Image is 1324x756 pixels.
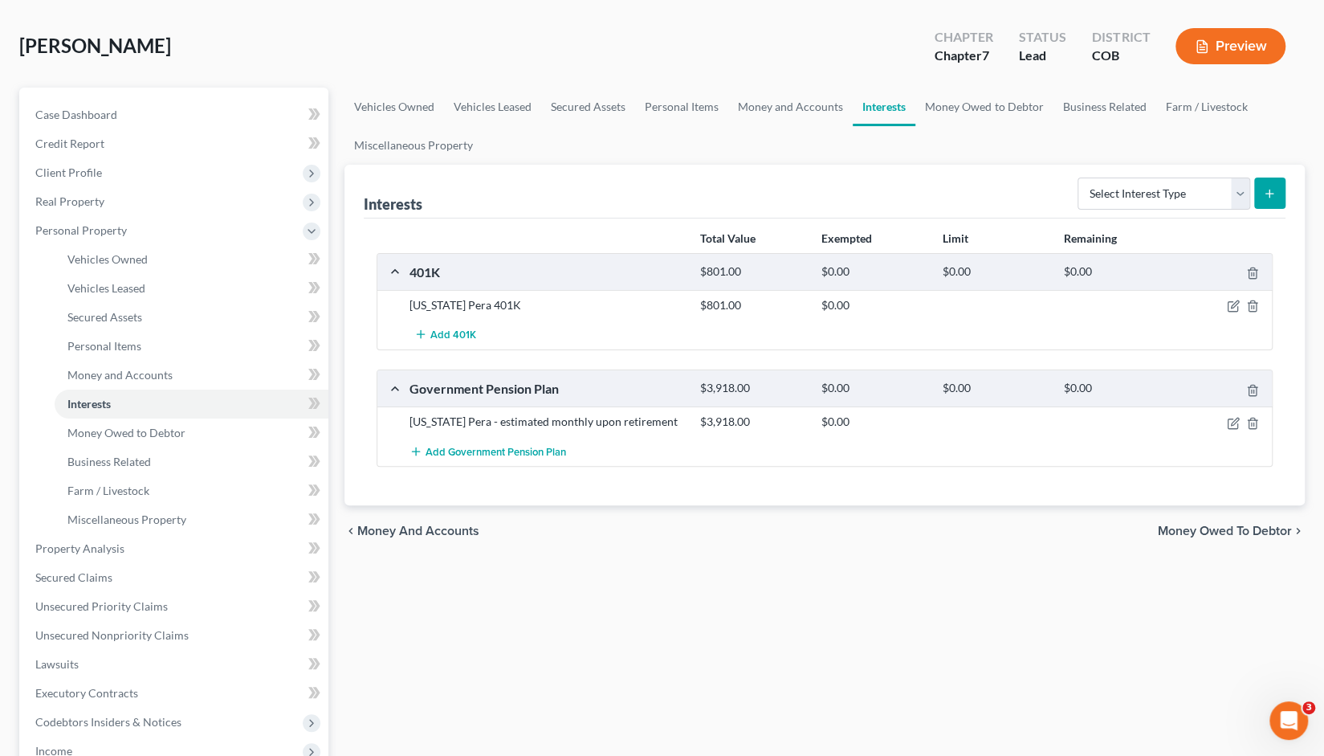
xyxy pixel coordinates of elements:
[943,231,968,245] strong: Limit
[55,361,328,390] a: Money and Accounts
[1302,701,1315,714] span: 3
[35,108,117,121] span: Case Dashboard
[728,88,853,126] a: Money and Accounts
[821,231,872,245] strong: Exempted
[55,332,328,361] a: Personal Items
[35,194,104,208] span: Real Property
[1158,525,1305,537] button: Money Owed to Debtor chevron_right
[67,281,145,295] span: Vehicles Leased
[22,679,328,708] a: Executory Contracts
[1175,28,1285,64] button: Preview
[401,414,692,430] div: [US_STATE] Pera - estimated monthly upon retirement
[35,223,127,237] span: Personal Property
[426,445,566,458] span: Add Government Pension Plan
[67,252,148,266] span: Vehicles Owned
[401,297,692,313] div: [US_STATE] Pera 401K
[22,563,328,592] a: Secured Claims
[55,303,328,332] a: Secured Assets
[1056,264,1177,280] div: $0.00
[813,381,935,396] div: $0.00
[67,513,186,526] span: Miscellaneous Property
[813,297,935,313] div: $0.00
[67,310,142,324] span: Secured Assets
[935,47,993,65] div: Chapter
[935,264,1056,280] div: $0.00
[692,297,813,313] div: $801.00
[55,390,328,419] a: Interests
[55,419,328,447] a: Money Owed to Debtor
[35,166,102,179] span: Client Profile
[344,525,479,537] button: chevron_left Money and Accounts
[1092,47,1150,65] div: COB
[67,426,185,439] span: Money Owed to Debtor
[22,534,328,563] a: Property Analysis
[409,436,566,466] button: Add Government Pension Plan
[22,592,328,621] a: Unsecured Priority Claims
[344,126,483,165] a: Miscellaneous Property
[35,599,168,613] span: Unsecured Priority Claims
[1019,28,1066,47] div: Status
[364,194,422,214] div: Interests
[1064,231,1117,245] strong: Remaining
[22,621,328,650] a: Unsecured Nonpriority Claims
[67,397,111,411] span: Interests
[344,525,357,537] i: chevron_left
[935,381,1056,396] div: $0.00
[409,320,480,349] button: Add 401K
[22,650,328,679] a: Lawsuits
[67,339,141,353] span: Personal Items
[67,368,173,382] span: Money and Accounts
[357,525,479,537] span: Money and Accounts
[1056,381,1177,396] div: $0.00
[55,476,328,505] a: Farm / Livestock
[19,34,171,57] span: [PERSON_NAME]
[635,88,728,126] a: Personal Items
[935,28,993,47] div: Chapter
[35,628,189,642] span: Unsecured Nonpriority Claims
[692,381,813,396] div: $3,918.00
[700,231,756,245] strong: Total Value
[55,245,328,274] a: Vehicles Owned
[982,47,989,63] span: 7
[853,88,915,126] a: Interests
[344,88,444,126] a: Vehicles Owned
[1019,47,1066,65] div: Lead
[35,137,104,150] span: Credit Report
[541,88,635,126] a: Secured Assets
[1053,88,1155,126] a: Business Related
[1292,525,1305,537] i: chevron_right
[444,88,541,126] a: Vehicles Leased
[430,329,476,341] span: Add 401K
[1158,525,1292,537] span: Money Owed to Debtor
[692,414,813,430] div: $3,918.00
[1269,701,1308,740] iframe: Intercom live chat
[1155,88,1257,126] a: Farm / Livestock
[55,274,328,303] a: Vehicles Leased
[55,447,328,476] a: Business Related
[22,100,328,129] a: Case Dashboard
[35,541,124,555] span: Property Analysis
[35,570,112,584] span: Secured Claims
[35,686,138,700] span: Executory Contracts
[22,129,328,158] a: Credit Report
[1092,28,1150,47] div: District
[813,264,935,280] div: $0.00
[35,715,181,729] span: Codebtors Insiders & Notices
[813,414,935,430] div: $0.00
[35,657,79,671] span: Lawsuits
[915,88,1053,126] a: Money Owed to Debtor
[692,264,813,280] div: $801.00
[55,505,328,534] a: Miscellaneous Property
[67,484,149,497] span: Farm / Livestock
[67,455,151,468] span: Business Related
[401,264,692,280] div: 401K
[401,380,692,397] div: Government Pension Plan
